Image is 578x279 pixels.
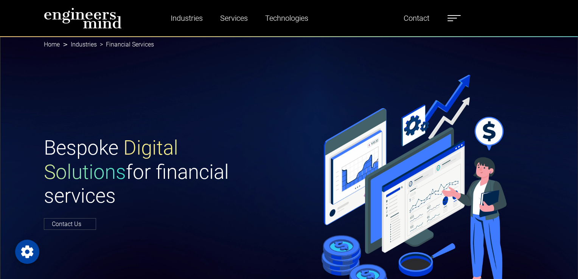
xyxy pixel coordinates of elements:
a: Home [44,41,60,48]
a: Services [217,9,251,27]
li: Financial Services [97,40,154,49]
img: logo [44,8,122,29]
a: Contact Us [44,218,96,230]
a: Contact [401,9,432,27]
h1: Bespoke for financial services [44,136,284,208]
a: Industries [168,9,206,27]
a: Industries [71,41,97,48]
a: Technologies [262,9,311,27]
span: Digital Solutions [44,136,178,184]
nav: breadcrumb [44,36,534,53]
